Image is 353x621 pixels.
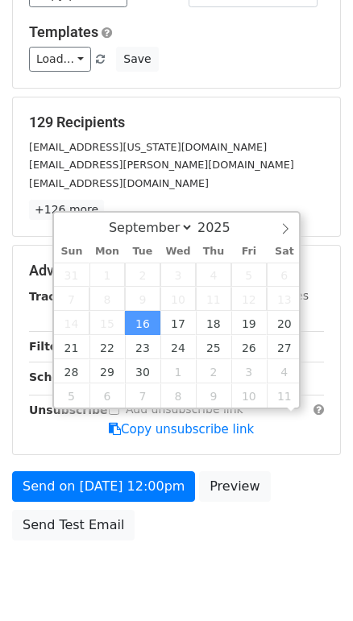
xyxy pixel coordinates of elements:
[12,510,135,540] a: Send Test Email
[29,159,294,171] small: [EMAIL_ADDRESS][PERSON_NAME][DOMAIN_NAME]
[231,287,267,311] span: September 12, 2025
[29,371,87,383] strong: Schedule
[12,471,195,502] a: Send on [DATE] 12:00pm
[196,246,231,257] span: Thu
[231,335,267,359] span: September 26, 2025
[54,335,89,359] span: September 21, 2025
[160,287,196,311] span: September 10, 2025
[160,263,196,287] span: September 3, 2025
[29,290,83,303] strong: Tracking
[54,383,89,408] span: October 5, 2025
[267,359,302,383] span: October 4, 2025
[231,383,267,408] span: October 10, 2025
[160,335,196,359] span: September 24, 2025
[125,246,160,257] span: Tue
[89,335,125,359] span: September 22, 2025
[116,47,158,72] button: Save
[29,262,324,279] h5: Advanced
[29,114,324,131] h5: 129 Recipients
[231,311,267,335] span: September 19, 2025
[199,471,270,502] a: Preview
[246,288,309,304] label: UTM Codes
[160,246,196,257] span: Wed
[29,141,267,153] small: [EMAIL_ADDRESS][US_STATE][DOMAIN_NAME]
[89,246,125,257] span: Mon
[126,401,243,418] label: Add unsubscribe link
[267,263,302,287] span: September 6, 2025
[54,311,89,335] span: September 14, 2025
[231,246,267,257] span: Fri
[89,359,125,383] span: September 29, 2025
[272,544,353,621] iframe: Chat Widget
[125,383,160,408] span: October 7, 2025
[54,263,89,287] span: August 31, 2025
[196,383,231,408] span: October 9, 2025
[29,177,209,189] small: [EMAIL_ADDRESS][DOMAIN_NAME]
[267,335,302,359] span: September 27, 2025
[160,383,196,408] span: October 8, 2025
[267,287,302,311] span: September 13, 2025
[196,311,231,335] span: September 18, 2025
[54,287,89,311] span: September 7, 2025
[89,383,125,408] span: October 6, 2025
[231,359,267,383] span: October 3, 2025
[160,311,196,335] span: September 17, 2025
[125,287,160,311] span: September 9, 2025
[89,287,125,311] span: September 8, 2025
[125,263,160,287] span: September 2, 2025
[29,200,104,220] a: +126 more
[193,220,251,235] input: Year
[109,422,254,437] a: Copy unsubscribe link
[29,23,98,40] a: Templates
[267,383,302,408] span: October 11, 2025
[54,359,89,383] span: September 28, 2025
[54,246,89,257] span: Sun
[196,359,231,383] span: October 2, 2025
[89,311,125,335] span: September 15, 2025
[267,246,302,257] span: Sat
[196,263,231,287] span: September 4, 2025
[29,340,70,353] strong: Filters
[272,544,353,621] div: 聊天小组件
[160,359,196,383] span: October 1, 2025
[89,263,125,287] span: September 1, 2025
[125,359,160,383] span: September 30, 2025
[231,263,267,287] span: September 5, 2025
[125,311,160,335] span: September 16, 2025
[196,335,231,359] span: September 25, 2025
[29,404,108,416] strong: Unsubscribe
[267,311,302,335] span: September 20, 2025
[29,47,91,72] a: Load...
[125,335,160,359] span: September 23, 2025
[196,287,231,311] span: September 11, 2025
